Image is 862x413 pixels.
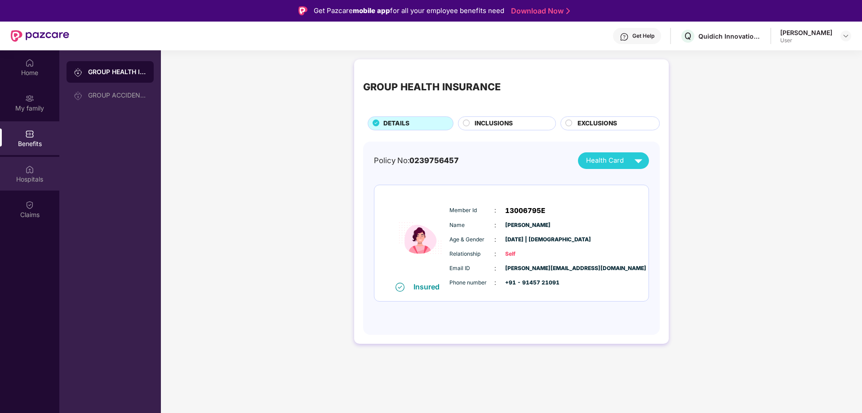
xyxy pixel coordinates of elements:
[505,250,550,258] span: Self
[25,165,34,174] img: svg+xml;base64,PHN2ZyBpZD0iSG9zcGl0YWxzIiB4bWxucz0iaHR0cDovL3d3dy53My5vcmcvMjAwMC9zdmciIHdpZHRoPS...
[25,94,34,103] img: svg+xml;base64,PHN2ZyB3aWR0aD0iMjAiIGhlaWdodD0iMjAiIHZpZXdCb3g9IjAgMCAyMCAyMCIgZmlsbD0ibm9uZSIgeG...
[298,6,307,15] img: Logo
[395,283,404,292] img: svg+xml;base64,PHN2ZyB4bWxucz0iaHR0cDovL3d3dy53My5vcmcvMjAwMC9zdmciIHdpZHRoPSIxNiIgaGVpZ2h0PSIxNi...
[578,119,617,129] span: EXCLUSIONS
[620,32,629,41] img: svg+xml;base64,PHN2ZyBpZD0iSGVscC0zMngzMiIgeG1sbnM9Imh0dHA6Ly93d3cudzMub3JnLzIwMDAvc3ZnIiB3aWR0aD...
[74,91,83,100] img: svg+xml;base64,PHN2ZyB3aWR0aD0iMjAiIGhlaWdodD0iMjAiIHZpZXdCb3g9IjAgMCAyMCAyMCIgZmlsbD0ibm9uZSIgeG...
[88,92,147,99] div: GROUP ACCIDENTAL INSURANCE
[383,119,409,129] span: DETAILS
[449,221,494,230] span: Name
[494,235,496,244] span: :
[409,156,459,165] span: 0239756457
[780,28,832,37] div: [PERSON_NAME]
[393,195,447,282] img: icon
[511,6,567,16] a: Download Now
[505,205,545,216] span: 13006795E
[449,235,494,244] span: Age & Gender
[586,155,624,166] span: Health Card
[74,68,83,77] img: svg+xml;base64,PHN2ZyB3aWR0aD0iMjAiIGhlaWdodD0iMjAiIHZpZXdCb3g9IjAgMCAyMCAyMCIgZmlsbD0ibm9uZSIgeG...
[698,32,761,40] div: Quidich Innovation Labs Private Limited
[505,221,550,230] span: [PERSON_NAME]
[505,235,550,244] span: [DATE] | [DEMOGRAPHIC_DATA]
[632,32,654,40] div: Get Help
[11,30,69,42] img: New Pazcare Logo
[494,278,496,288] span: :
[25,129,34,138] img: svg+xml;base64,PHN2ZyBpZD0iQmVuZWZpdHMiIHhtbG5zPSJodHRwOi8vd3d3LnczLm9yZy8yMDAwL3N2ZyIgd2lkdGg9Ij...
[631,153,646,169] img: svg+xml;base64,PHN2ZyB4bWxucz0iaHR0cDovL3d3dy53My5vcmcvMjAwMC9zdmciIHZpZXdCb3g9IjAgMCAyNCAyNCIgd2...
[578,152,649,169] button: Health Card
[88,67,147,76] div: GROUP HEALTH INSURANCE
[449,279,494,287] span: Phone number
[505,279,550,287] span: +91 - 91457 21091
[449,250,494,258] span: Relationship
[449,264,494,273] span: Email ID
[314,5,504,16] div: Get Pazcare for all your employee benefits need
[505,264,550,273] span: [PERSON_NAME][EMAIL_ADDRESS][DOMAIN_NAME]
[353,6,390,15] strong: mobile app
[449,206,494,215] span: Member Id
[25,58,34,67] img: svg+xml;base64,PHN2ZyBpZD0iSG9tZSIgeG1sbnM9Imh0dHA6Ly93d3cudzMub3JnLzIwMDAvc3ZnIiB3aWR0aD0iMjAiIG...
[475,119,513,129] span: INCLUSIONS
[684,31,691,41] span: Q
[494,249,496,259] span: :
[25,200,34,209] img: svg+xml;base64,PHN2ZyBpZD0iQ2xhaW0iIHhtbG5zPSJodHRwOi8vd3d3LnczLm9yZy8yMDAwL3N2ZyIgd2lkdGg9IjIwIi...
[363,79,501,94] div: GROUP HEALTH INSURANCE
[566,6,570,16] img: Stroke
[413,282,445,291] div: Insured
[780,37,832,44] div: User
[494,263,496,273] span: :
[842,32,849,40] img: svg+xml;base64,PHN2ZyBpZD0iRHJvcGRvd24tMzJ4MzIiIHhtbG5zPSJodHRwOi8vd3d3LnczLm9yZy8yMDAwL3N2ZyIgd2...
[494,220,496,230] span: :
[374,155,459,166] div: Policy No:
[494,205,496,215] span: :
